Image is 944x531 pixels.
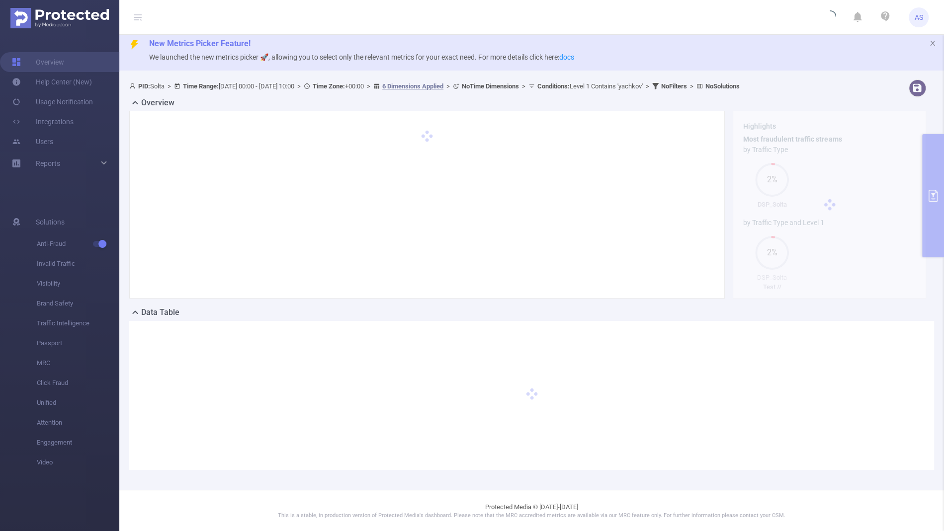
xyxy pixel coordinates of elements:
[12,72,92,92] a: Help Center (New)
[129,40,139,50] i: icon: thunderbolt
[313,82,345,90] b: Time Zone:
[12,52,64,72] a: Overview
[519,82,528,90] span: >
[37,413,119,433] span: Attention
[37,294,119,313] span: Brand Safety
[643,82,652,90] span: >
[37,313,119,333] span: Traffic Intelligence
[12,92,93,112] a: Usage Notification
[37,393,119,413] span: Unified
[915,7,923,27] span: AS
[36,212,65,232] span: Solutions
[37,254,119,274] span: Invalid Traffic
[165,82,174,90] span: >
[462,82,519,90] b: No Time Dimensions
[537,82,570,90] b: Conditions :
[141,306,179,318] h2: Data Table
[382,82,443,90] u: 6 Dimensions Applied
[443,82,453,90] span: >
[12,132,53,152] a: Users
[294,82,304,90] span: >
[10,8,109,28] img: Protected Media
[37,453,119,472] span: Video
[824,10,836,24] i: icon: loading
[537,82,643,90] span: Level 1 Contains 'yachkov'
[37,353,119,373] span: MRC
[138,82,150,90] b: PID:
[37,373,119,393] span: Click Fraud
[36,153,60,173] a: Reports
[37,234,119,254] span: Anti-Fraud
[661,82,687,90] b: No Filters
[141,97,174,109] h2: Overview
[37,433,119,453] span: Engagement
[149,53,574,61] span: We launched the new metrics picker 🚀, allowing you to select only the relevant metrics for your e...
[129,82,740,90] span: Solta [DATE] 00:00 - [DATE] 10:00 +00:00
[364,82,373,90] span: >
[37,333,119,353] span: Passport
[37,274,119,294] span: Visibility
[12,112,74,132] a: Integrations
[559,53,574,61] a: docs
[36,159,60,167] span: Reports
[929,38,936,49] button: icon: close
[129,83,138,89] i: icon: user
[149,39,251,48] span: New Metrics Picker Feature!
[929,40,936,47] i: icon: close
[705,82,740,90] b: No Solutions
[183,82,219,90] b: Time Range:
[144,512,919,520] p: This is a stable, in production version of Protected Media's dashboard. Please note that the MRC ...
[687,82,696,90] span: >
